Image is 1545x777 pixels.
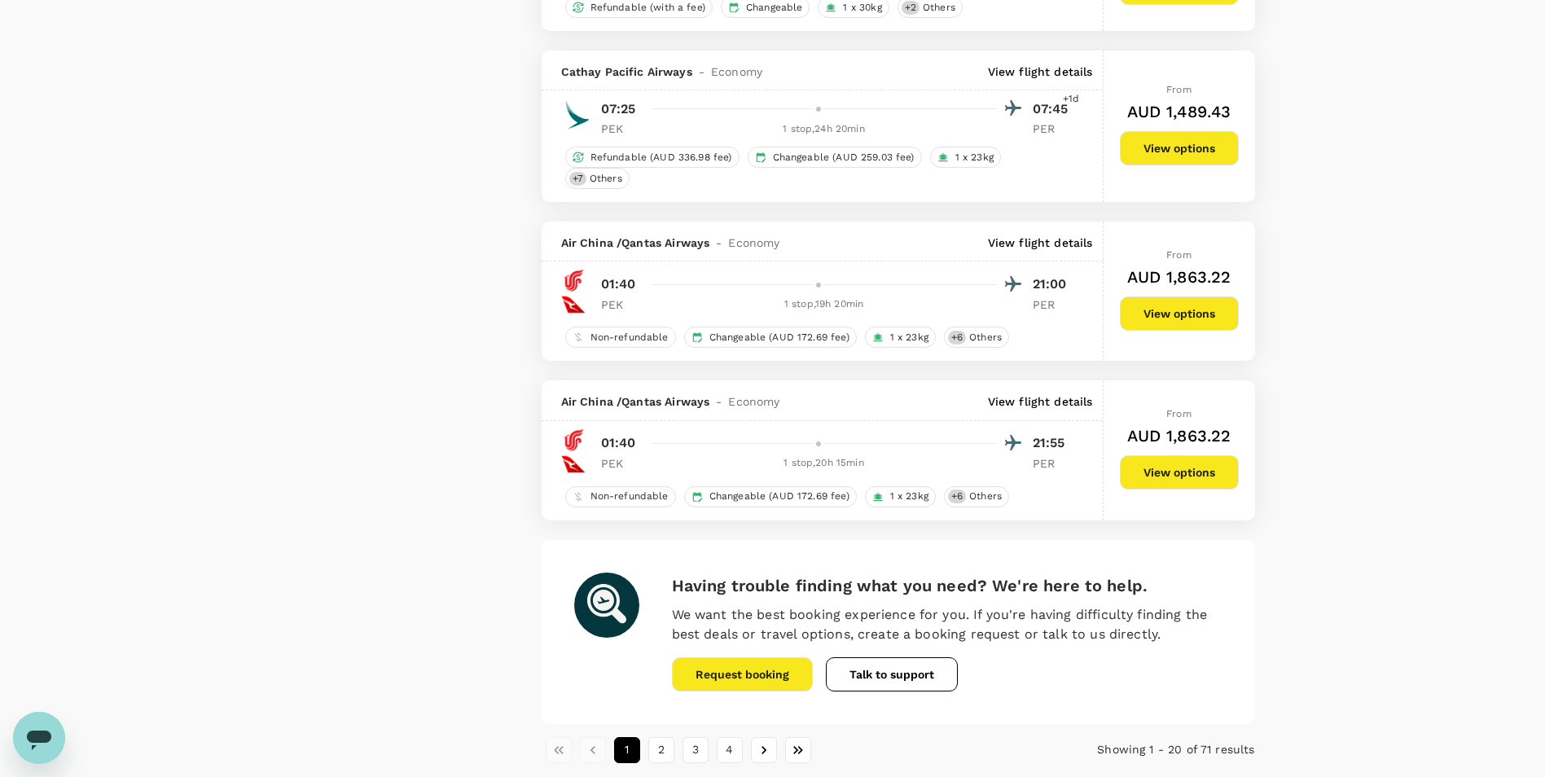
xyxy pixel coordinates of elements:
[561,99,594,131] img: CX
[584,489,675,503] span: Non-refundable
[1166,408,1192,419] span: From
[884,489,935,503] span: 1 x 23kg
[865,486,936,507] div: 1 x 23kg
[13,712,65,764] iframe: Button to launch messaging window
[601,274,636,294] p: 01:40
[963,331,1008,345] span: Others
[614,737,640,763] button: page 1
[601,99,636,119] p: 07:25
[1127,99,1231,125] h6: AUD 1,489.43
[766,151,921,165] span: Changeable (AUD 259.03 fee)
[584,151,739,165] span: Refundable (AUD 336.98 fee)
[748,147,922,168] div: Changeable (AUD 259.03 fee)
[785,737,811,763] button: Go to last page
[561,268,586,292] img: CA
[717,737,743,763] button: Go to page 4
[930,147,1001,168] div: 1 x 23kg
[561,452,586,476] img: QF
[565,486,676,507] div: Non-refundable
[1033,121,1073,137] p: PER
[672,605,1222,644] p: We want the best booking experience for you. If you're having difficulty finding the best deals o...
[672,573,1222,599] h6: Having trouble finding what you need? We're here to help.
[561,428,586,452] img: CA
[542,737,1017,763] nav: pagination navigation
[728,393,779,410] span: Economy
[944,486,1009,507] div: +6Others
[963,489,1008,503] span: Others
[1127,423,1231,449] h6: AUD 1,863.22
[709,393,728,410] span: -
[561,393,710,410] span: Air China / Qantas Airways
[948,331,966,345] span: + 6
[1033,99,1073,119] p: 07:45
[601,296,642,313] p: PEK
[1033,433,1073,453] p: 21:55
[652,455,997,472] div: 1 stop , 20h 15min
[601,433,636,453] p: 01:40
[902,1,920,15] span: + 2
[584,331,675,345] span: Non-refundable
[601,455,642,472] p: PEK
[1033,296,1073,313] p: PER
[728,235,779,251] span: Economy
[652,121,997,138] div: 1 stop , 24h 20min
[988,393,1093,410] p: View flight details
[944,327,1009,348] div: +6Others
[569,172,586,186] span: + 7
[684,486,857,507] div: Changeable (AUD 172.69 fee)
[740,1,810,15] span: Changeable
[949,151,1000,165] span: 1 x 23kg
[652,296,997,313] div: 1 stop , 19h 20min
[601,121,642,137] p: PEK
[584,1,712,15] span: Refundable (with a fee)
[865,327,936,348] div: 1 x 23kg
[836,1,888,15] span: 1 x 30kg
[561,292,586,317] img: QF
[561,64,692,80] span: Cathay Pacific Airways
[884,331,935,345] span: 1 x 23kg
[692,64,711,80] span: -
[672,657,813,691] button: Request booking
[916,1,962,15] span: Others
[561,235,710,251] span: Air China / Qantas Airways
[1166,249,1192,261] span: From
[1016,741,1254,757] p: Showing 1 - 20 of 71 results
[948,489,966,503] span: + 6
[1166,84,1192,95] span: From
[751,737,777,763] button: Go to next page
[1063,91,1079,108] span: +1d
[826,657,958,691] button: Talk to support
[583,172,629,186] span: Others
[703,331,856,345] span: Changeable (AUD 172.69 fee)
[565,147,740,168] div: Refundable (AUD 336.98 fee)
[683,737,709,763] button: Go to page 3
[648,737,674,763] button: Go to page 2
[703,489,856,503] span: Changeable (AUD 172.69 fee)
[565,327,676,348] div: Non-refundable
[1033,274,1073,294] p: 21:00
[988,64,1093,80] p: View flight details
[1120,131,1239,165] button: View options
[1033,455,1073,472] p: PER
[709,235,728,251] span: -
[711,64,762,80] span: Economy
[565,168,630,189] div: +7Others
[684,327,857,348] div: Changeable (AUD 172.69 fee)
[1120,296,1239,331] button: View options
[1120,455,1239,489] button: View options
[1127,264,1231,290] h6: AUD 1,863.22
[988,235,1093,251] p: View flight details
